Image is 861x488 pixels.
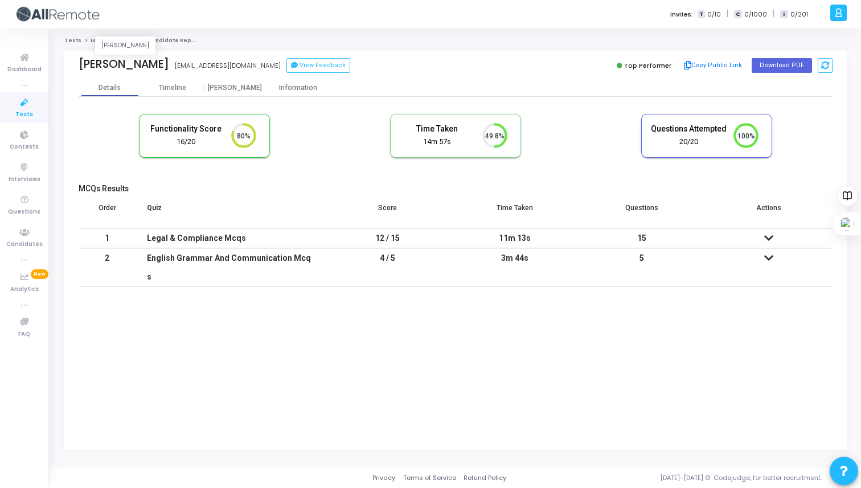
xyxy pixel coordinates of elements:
a: Privacy [372,473,395,483]
div: [PERSON_NAME] [204,84,266,92]
span: Analytics [10,285,39,294]
div: 16/20 [148,137,224,147]
button: Copy Public Link [680,57,746,74]
span: Questions [8,207,40,217]
td: 2 [79,248,136,287]
h5: Functionality Score [148,124,224,134]
span: | [727,8,728,20]
img: logo [14,3,100,26]
span: Tests [15,110,33,120]
td: 12 / 15 [324,228,451,248]
div: [EMAIL_ADDRESS][DOMAIN_NAME] [175,61,281,71]
td: 15 [579,228,706,248]
span: Top Performer [624,61,671,70]
span: 0/201 [790,10,808,19]
span: Dashboard [7,65,42,75]
td: 5 [579,248,706,287]
th: Questions [579,196,706,228]
div: English Grammar And Communication Mcqs [147,249,313,286]
div: 11m 13s [462,229,567,248]
nav: breadcrumb [64,37,847,44]
span: Candidate Report [147,37,200,44]
span: I [780,10,788,19]
span: | [773,8,774,20]
div: Legal & Compliance Mcqs [147,229,313,248]
div: 3m 44s [462,249,567,268]
span: FAQ [18,330,30,339]
div: Details [99,84,121,92]
td: 1 [79,228,136,248]
a: Refund Policy [464,473,506,483]
th: Quiz [136,196,324,228]
th: Time Taken [451,196,578,228]
div: 14m 57s [399,137,475,147]
a: Terms of Service [403,473,456,483]
span: C [734,10,741,19]
span: New [31,269,48,279]
h5: Questions Attempted [650,124,727,134]
td: 4 / 5 [324,248,451,287]
span: Contests [10,142,39,152]
th: Order [79,196,136,228]
div: Information [266,84,329,92]
th: Actions [706,196,833,228]
span: T [698,10,705,19]
div: 20/20 [650,137,727,147]
span: Candidates [6,240,43,249]
span: Interviews [9,175,40,184]
span: 0/10 [707,10,721,19]
button: Download PDF [752,58,812,73]
label: Invites: [670,10,693,19]
a: Legal & Compliance [91,37,148,44]
h5: MCQs Results [79,184,833,194]
button: View Feedback [286,58,350,73]
div: [PERSON_NAME] [95,37,155,55]
a: Tests [64,37,81,44]
div: Timeline [159,84,186,92]
th: Score [324,196,451,228]
h5: Time Taken [399,124,475,134]
span: 0/1000 [744,10,767,19]
div: [PERSON_NAME] [79,58,169,71]
div: [DATE]-[DATE] © Codejudge, for better recruitment. [506,473,847,483]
